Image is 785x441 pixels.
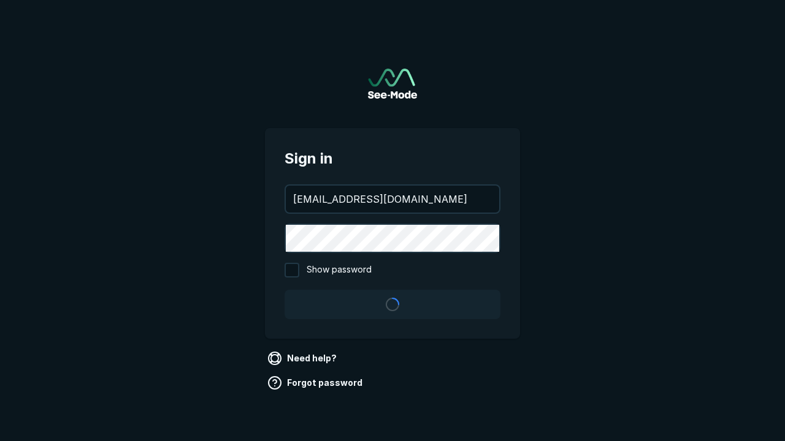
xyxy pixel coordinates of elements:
input: your@email.com [286,186,499,213]
a: Go to sign in [368,69,417,99]
a: Forgot password [265,373,367,393]
span: Sign in [285,148,500,170]
img: See-Mode Logo [368,69,417,99]
span: Show password [307,263,372,277]
a: Need help? [265,349,342,368]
